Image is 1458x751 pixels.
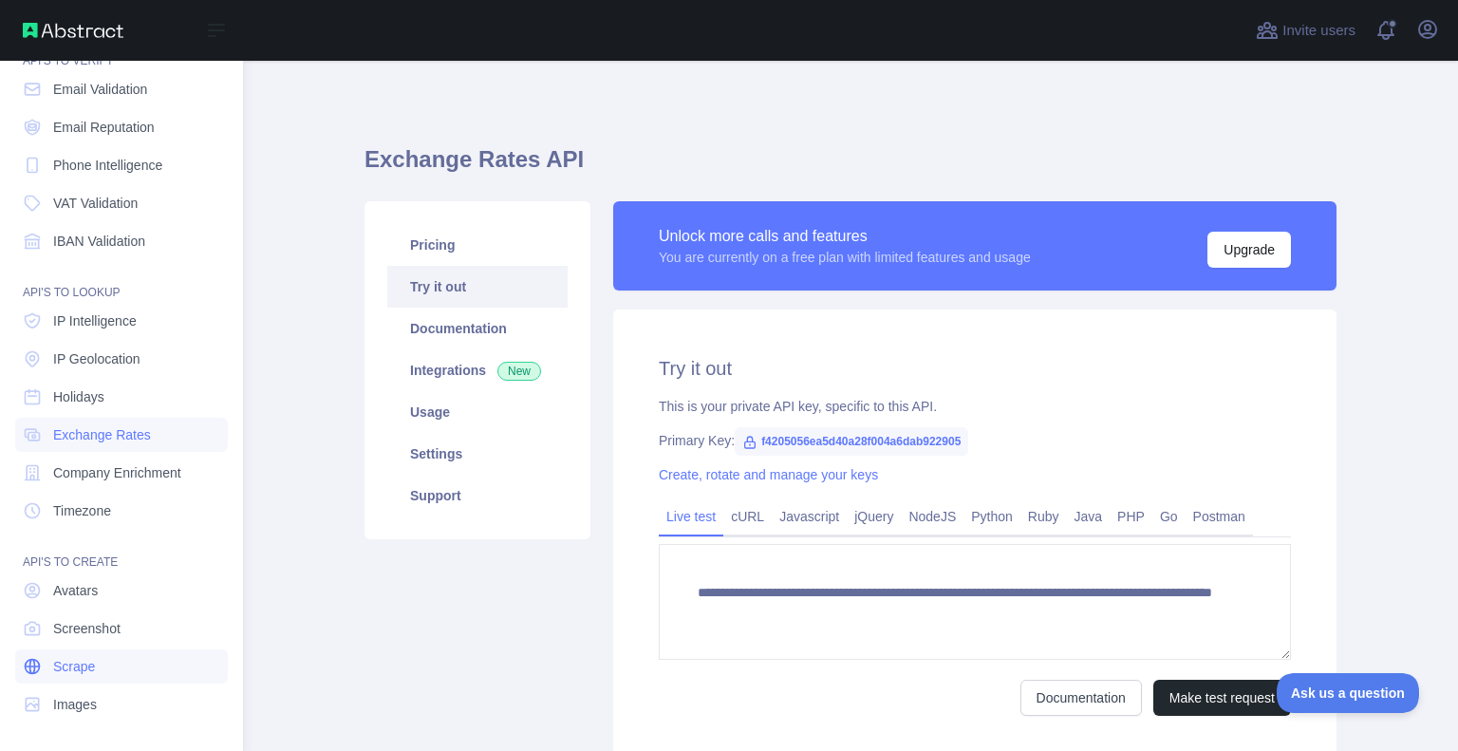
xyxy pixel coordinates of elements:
span: f4205056ea5d40a28f004a6dab922905 [735,427,968,456]
a: VAT Validation [15,186,228,220]
a: Exchange Rates [15,418,228,452]
a: Settings [387,433,568,475]
a: Scrape [15,649,228,684]
a: Company Enrichment [15,456,228,490]
a: Postman [1186,501,1253,532]
a: Go [1152,501,1186,532]
div: Primary Key: [659,431,1291,450]
span: IP Geolocation [53,349,140,368]
a: cURL [723,501,772,532]
a: Email Reputation [15,110,228,144]
span: IBAN Validation [53,232,145,251]
span: Scrape [53,657,95,676]
a: Java [1067,501,1111,532]
a: Live test [659,501,723,532]
a: jQuery [847,501,901,532]
a: Screenshot [15,611,228,646]
span: Email Reputation [53,118,155,137]
img: Abstract API [23,23,123,38]
a: Documentation [1020,680,1142,716]
a: Email Validation [15,72,228,106]
button: Invite users [1252,15,1359,46]
button: Upgrade [1207,232,1291,268]
a: Images [15,687,228,722]
span: Company Enrichment [53,463,181,482]
div: Unlock more calls and features [659,225,1031,248]
a: Support [387,475,568,516]
a: IP Intelligence [15,304,228,338]
div: API'S TO LOOKUP [15,262,228,300]
span: Exchange Rates [53,425,151,444]
span: New [497,362,541,381]
span: Email Validation [53,80,147,99]
a: Try it out [387,266,568,308]
span: IP Intelligence [53,311,137,330]
span: Avatars [53,581,98,600]
a: PHP [1110,501,1152,532]
span: Screenshot [53,619,121,638]
a: Pricing [387,224,568,266]
a: Python [963,501,1020,532]
a: Integrations New [387,349,568,391]
a: IBAN Validation [15,224,228,258]
div: API'S TO CREATE [15,532,228,570]
span: Timezone [53,501,111,520]
a: Create, rotate and manage your keys [659,467,878,482]
a: Holidays [15,380,228,414]
a: IP Geolocation [15,342,228,376]
a: Documentation [387,308,568,349]
span: Invite users [1282,20,1355,42]
iframe: Toggle Customer Support [1277,673,1420,713]
span: Phone Intelligence [53,156,162,175]
a: Phone Intelligence [15,148,228,182]
h1: Exchange Rates API [364,144,1336,190]
h2: Try it out [659,355,1291,382]
span: Holidays [53,387,104,406]
a: NodeJS [901,501,963,532]
span: Images [53,695,97,714]
a: Timezone [15,494,228,528]
span: VAT Validation [53,194,138,213]
a: Avatars [15,573,228,608]
div: You are currently on a free plan with limited features and usage [659,248,1031,267]
a: Javascript [772,501,847,532]
a: Usage [387,391,568,433]
button: Make test request [1153,680,1291,716]
div: This is your private API key, specific to this API. [659,397,1291,416]
a: Ruby [1020,501,1067,532]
